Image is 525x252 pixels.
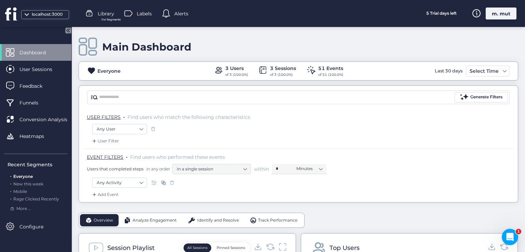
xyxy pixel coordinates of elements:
span: . [10,172,11,179]
span: Identify and Resolve [197,217,239,224]
span: . [10,187,11,194]
div: localhost:3000 [30,11,64,18]
nz-select-item: Any User [97,124,143,134]
nz-select-item: In a single session [177,164,246,174]
span: Find users who match the following characteristics [127,114,250,120]
span: within [254,166,269,172]
nz-select-item: Minutes [296,164,322,174]
span: 1 [516,229,521,234]
span: Mobile [13,189,27,194]
div: 3 Users [225,65,248,72]
span: Feedback [19,82,53,90]
div: Main Dashboard [102,41,191,53]
span: New this week [13,181,43,186]
button: Generate Filters [455,92,508,102]
div: Everyone [97,67,121,75]
div: User Filter [91,138,119,144]
span: Users that completed steps [87,166,144,172]
div: Last 30 days [433,66,464,76]
span: Everyone [13,174,33,179]
span: Overview [94,217,113,224]
iframe: Intercom live chat [502,229,518,245]
div: of 3 (100.0%) [270,72,296,78]
span: Find users who performed these events [130,154,225,160]
span: For Segments [102,17,121,22]
div: Recent Segments [8,161,67,168]
span: USER FILTERS [87,114,121,120]
span: . [10,195,11,201]
span: Dashboard [19,49,56,56]
div: Select Time [468,67,500,75]
div: Generate Filters [470,94,502,100]
span: Labels [137,10,152,17]
div: m. mut [486,8,516,19]
span: . [123,113,125,120]
span: Rage Clicked Recently [13,196,59,201]
span: Conversion Analysis [19,116,78,123]
div: of 51 (100.0%) [318,72,343,78]
span: User Sessions [19,66,63,73]
span: Analyze Engagement [133,217,177,224]
span: Alerts [174,10,188,17]
div: Add Event [91,191,119,198]
span: EVENT FILTERS [87,154,123,160]
span: Heatmaps [19,132,54,140]
div: of 3 (100.0%) [225,72,248,78]
span: . [10,180,11,186]
span: Track Performance [258,217,297,224]
span: Configure [19,223,54,230]
span: Library [98,10,114,17]
span: . [126,153,127,159]
div: 5 Trial days left [416,8,467,19]
span: Funnels [19,99,49,107]
nz-select-item: Any Activity [97,178,143,188]
span: in any order [145,166,170,172]
span: More ... [16,206,31,212]
div: 51 Events [318,65,343,72]
div: 3 Sessions [270,65,296,72]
